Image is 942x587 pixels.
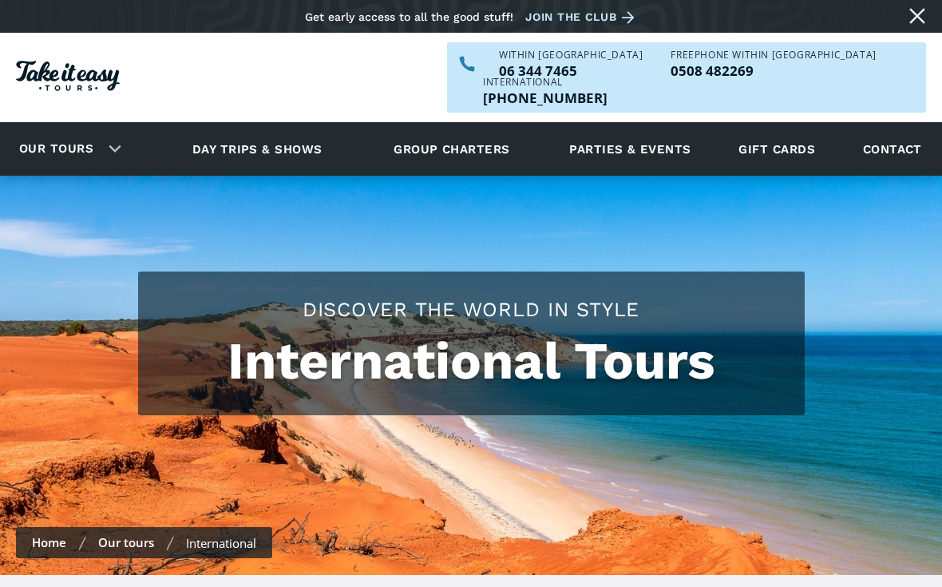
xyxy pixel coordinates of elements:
[904,3,930,29] a: Close message
[855,127,930,171] a: Contact
[671,64,876,77] a: Call us freephone within NZ on 0508482269
[499,64,643,77] p: 06 344 7465
[154,295,789,323] h2: Discover the world in style
[671,50,876,60] div: Freephone WITHIN [GEOGRAPHIC_DATA]
[730,127,823,171] a: Gift cards
[305,10,513,23] div: Get early access to all the good stuff!
[483,77,608,87] div: International
[483,91,608,105] p: [PHONE_NUMBER]
[483,91,608,105] a: Call us outside of NZ on +6463447465
[7,130,105,168] a: Our tours
[154,331,789,391] h1: International Tours
[16,527,272,558] nav: breadcrumbs
[499,64,643,77] a: Call us within NZ on 063447465
[98,534,154,550] a: Our tours
[525,7,640,27] a: Join the club
[671,64,876,77] p: 0508 482269
[16,61,120,91] img: Take it easy Tours logo
[561,127,699,171] a: Parties & events
[32,534,66,550] a: Home
[499,50,643,60] div: WITHIN [GEOGRAPHIC_DATA]
[172,127,342,171] a: Day trips & shows
[374,127,529,171] a: Group charters
[186,535,256,551] div: International
[16,53,120,103] a: Homepage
